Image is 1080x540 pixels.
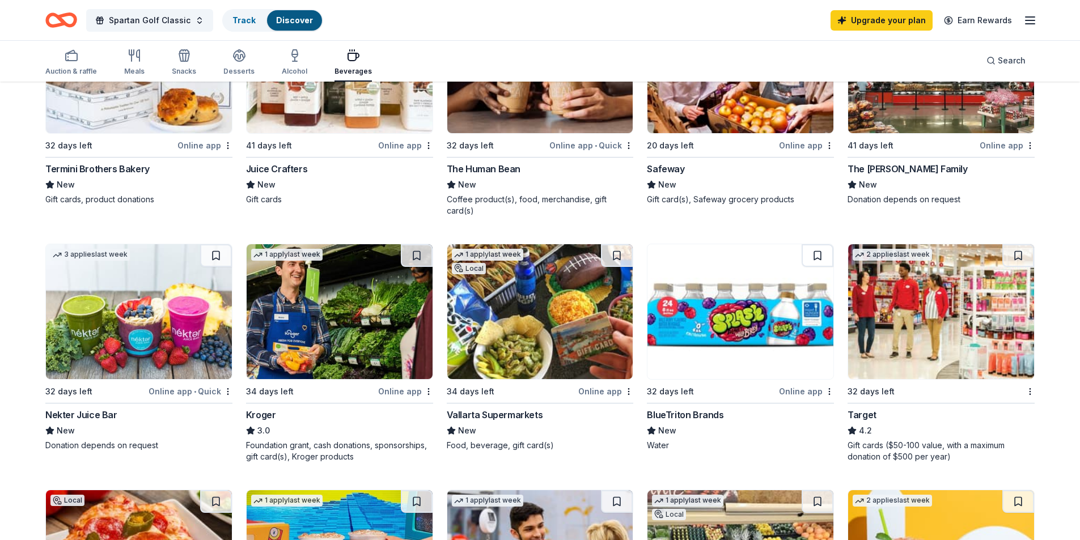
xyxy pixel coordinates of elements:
[853,495,932,507] div: 2 applies last week
[779,138,834,152] div: Online app
[458,178,476,192] span: New
[223,67,255,76] div: Desserts
[378,384,433,398] div: Online app
[45,385,92,398] div: 32 days left
[848,385,895,398] div: 32 days left
[452,249,523,261] div: 1 apply last week
[334,44,372,82] button: Beverages
[378,138,433,152] div: Online app
[232,15,256,25] a: Track
[447,244,634,451] a: Image for Vallarta Supermarkets1 applylast weekLocal34 days leftOnline appVallarta SupermarketsNe...
[57,178,75,192] span: New
[246,385,294,398] div: 34 days left
[45,194,232,205] div: Gift cards, product donations
[246,162,307,176] div: Juice Crafters
[46,244,232,379] img: Image for Nekter Juice Bar
[257,178,276,192] span: New
[447,162,520,176] div: The Human Bean
[447,244,633,379] img: Image for Vallarta Supermarkets
[276,15,313,25] a: Discover
[149,384,232,398] div: Online app Quick
[45,244,232,451] a: Image for Nekter Juice Bar3 applieslast week32 days leftOnline app•QuickNekter Juice BarNewDonati...
[45,440,232,451] div: Donation depends on request
[848,139,893,152] div: 41 days left
[859,424,872,437] span: 4.2
[45,44,97,82] button: Auction & raffle
[124,67,145,76] div: Meals
[447,385,494,398] div: 34 days left
[980,138,1035,152] div: Online app
[652,509,686,520] div: Local
[549,138,633,152] div: Online app Quick
[222,9,323,32] button: TrackDiscover
[45,67,97,76] div: Auction & raffle
[124,44,145,82] button: Meals
[447,408,543,422] div: Vallarta Supermarkets
[848,244,1034,379] img: Image for Target
[647,244,833,379] img: Image for BlueTriton Brands
[831,10,933,31] a: Upgrade your plan
[223,44,255,82] button: Desserts
[282,67,307,76] div: Alcohol
[848,162,967,176] div: The [PERSON_NAME] Family
[57,424,75,437] span: New
[447,194,634,216] div: Coffee product(s), food, merchandise, gift card(s)
[458,424,476,437] span: New
[45,408,117,422] div: Nekter Juice Bar
[647,440,834,451] div: Water
[334,67,372,76] div: Beverages
[246,408,276,422] div: Kroger
[647,385,694,398] div: 32 days left
[86,9,213,32] button: Spartan Golf Classic
[452,495,523,507] div: 1 apply last week
[177,138,232,152] div: Online app
[50,249,130,261] div: 3 applies last week
[247,244,433,379] img: Image for Kroger
[45,139,92,152] div: 32 days left
[251,249,323,261] div: 1 apply last week
[447,139,494,152] div: 32 days left
[246,244,433,462] a: Image for Kroger1 applylast week34 days leftOnline appKroger3.0Foundation grant, cash donations, ...
[647,162,684,176] div: Safeway
[246,194,433,205] div: Gift cards
[658,424,676,437] span: New
[45,162,150,176] div: Termini Brothers Bakery
[251,495,323,507] div: 1 apply last week
[998,54,1026,67] span: Search
[647,244,834,451] a: Image for BlueTriton Brands32 days leftOnline appBlueTriton BrandsNewWater
[937,10,1019,31] a: Earn Rewards
[172,67,196,76] div: Snacks
[848,244,1035,462] a: Image for Target2 applieslast week32 days leftTarget4.2Gift cards ($50-100 value, with a maximum ...
[647,408,723,422] div: BlueTriton Brands
[109,14,190,27] span: Spartan Golf Classic
[658,178,676,192] span: New
[282,44,307,82] button: Alcohol
[45,7,77,33] a: Home
[848,440,1035,462] div: Gift cards ($50-100 value, with a maximum donation of $500 per year)
[779,384,834,398] div: Online app
[652,495,723,507] div: 1 apply last week
[647,194,834,205] div: Gift card(s), Safeway grocery products
[194,387,196,396] span: •
[246,440,433,462] div: Foundation grant, cash donations, sponsorships, gift card(s), Kroger products
[647,139,694,152] div: 20 days left
[977,49,1035,72] button: Search
[246,139,292,152] div: 41 days left
[848,408,876,422] div: Target
[848,194,1035,205] div: Donation depends on request
[447,440,634,451] div: Food, beverage, gift card(s)
[859,178,877,192] span: New
[50,495,84,506] div: Local
[578,384,633,398] div: Online app
[595,141,597,150] span: •
[172,44,196,82] button: Snacks
[257,424,270,437] span: 3.0
[853,249,932,261] div: 2 applies last week
[452,263,486,274] div: Local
